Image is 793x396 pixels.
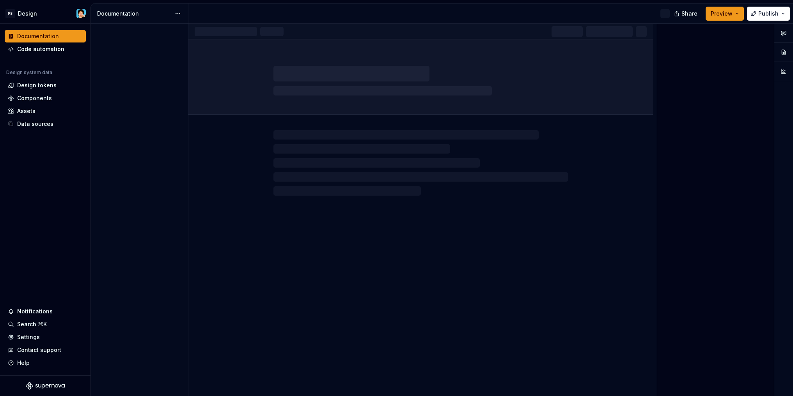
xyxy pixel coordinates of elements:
button: Publish [747,7,790,21]
button: Share [670,7,703,21]
div: Settings [17,333,40,341]
div: PS [5,9,15,18]
a: Settings [5,331,86,343]
button: Contact support [5,344,86,356]
a: Design tokens [5,79,86,92]
div: Design [18,10,37,18]
span: Share [681,10,697,18]
div: Help [17,359,30,367]
div: Contact support [17,346,61,354]
button: Preview [706,7,744,21]
div: Design tokens [17,81,57,89]
button: PSDesignLeo [2,5,89,22]
div: Search ⌘K [17,320,47,328]
svg: Supernova Logo [26,382,65,390]
div: Data sources [17,120,53,128]
a: Assets [5,105,86,117]
button: Notifications [5,305,86,318]
span: Preview [711,10,733,18]
div: Documentation [17,32,59,40]
button: Search ⌘K [5,318,86,331]
a: Components [5,92,86,104]
a: Code automation [5,43,86,55]
a: Documentation [5,30,86,42]
span: Publish [758,10,779,18]
div: Notifications [17,308,53,315]
div: Assets [17,107,35,115]
div: Documentation [97,10,171,18]
img: Leo [76,9,86,18]
div: Design system data [6,69,52,76]
div: Code automation [17,45,64,53]
div: Components [17,94,52,102]
a: Data sources [5,118,86,130]
button: Help [5,357,86,369]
